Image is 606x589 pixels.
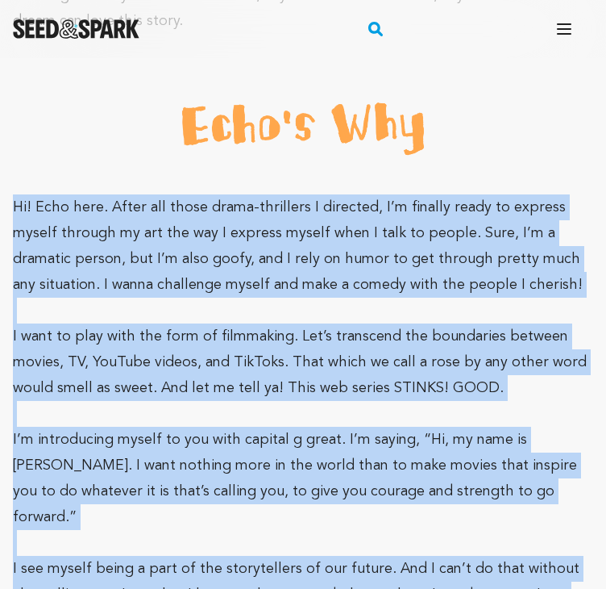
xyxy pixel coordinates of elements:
img: 1741760054-Sub_%20ECHO%E2%80%99S%20WHY.PNG [13,60,593,194]
span: I want to play with the form of filmmaking. Let’s transcend the boundaries between movies, TV, Yo... [13,329,587,395]
span: I’m introducing myself to you with capital g great. I’m saying, “Hi, my name is [PERSON_NAME]. I ... [13,432,577,524]
a: Seed&Spark Homepage [13,19,139,39]
span: Hi! Echo here. After all those drama-thrillers I directed, I’m finally ready to express myself th... [13,200,583,292]
img: Seed&Spark Logo Dark Mode [13,19,139,39]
